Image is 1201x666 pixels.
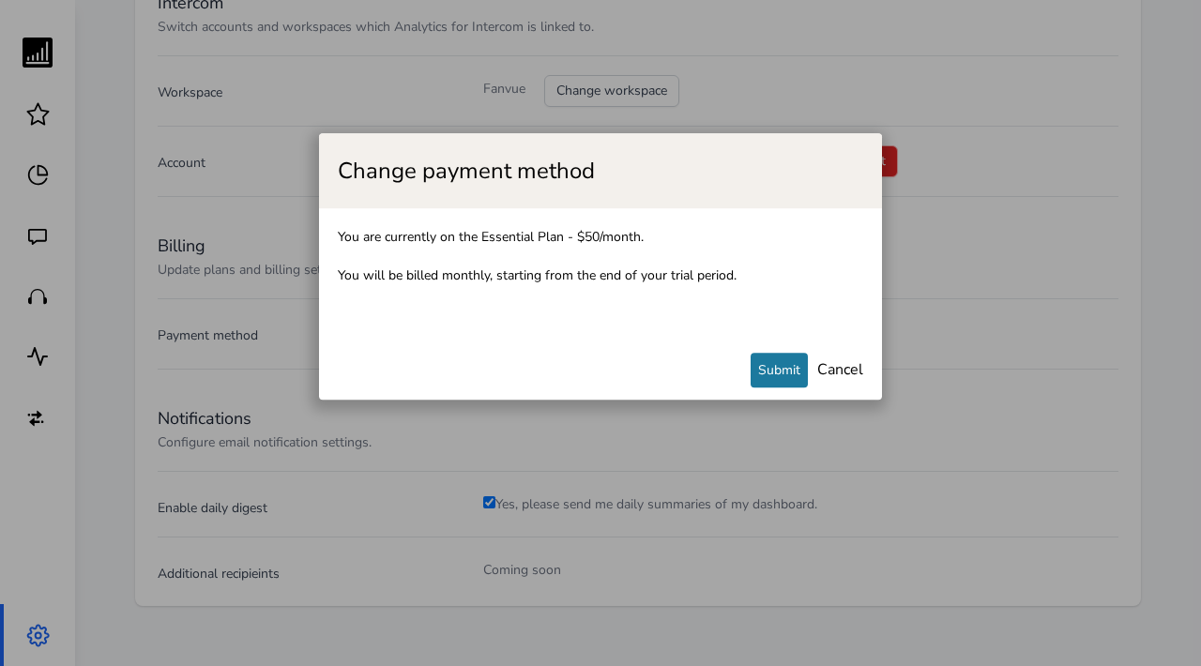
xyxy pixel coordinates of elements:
a: Cancel [817,359,863,380]
iframe: Secure card payment input frame [338,304,863,325]
div: You will be billed monthly, starting from the end of your trial period. [338,265,863,285]
div: You are currently on the Essential Plan - $50/month. [338,227,863,247]
button: Submit [751,353,808,387]
div: Change payment method [319,133,882,208]
div: Change payment method [319,133,882,400]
